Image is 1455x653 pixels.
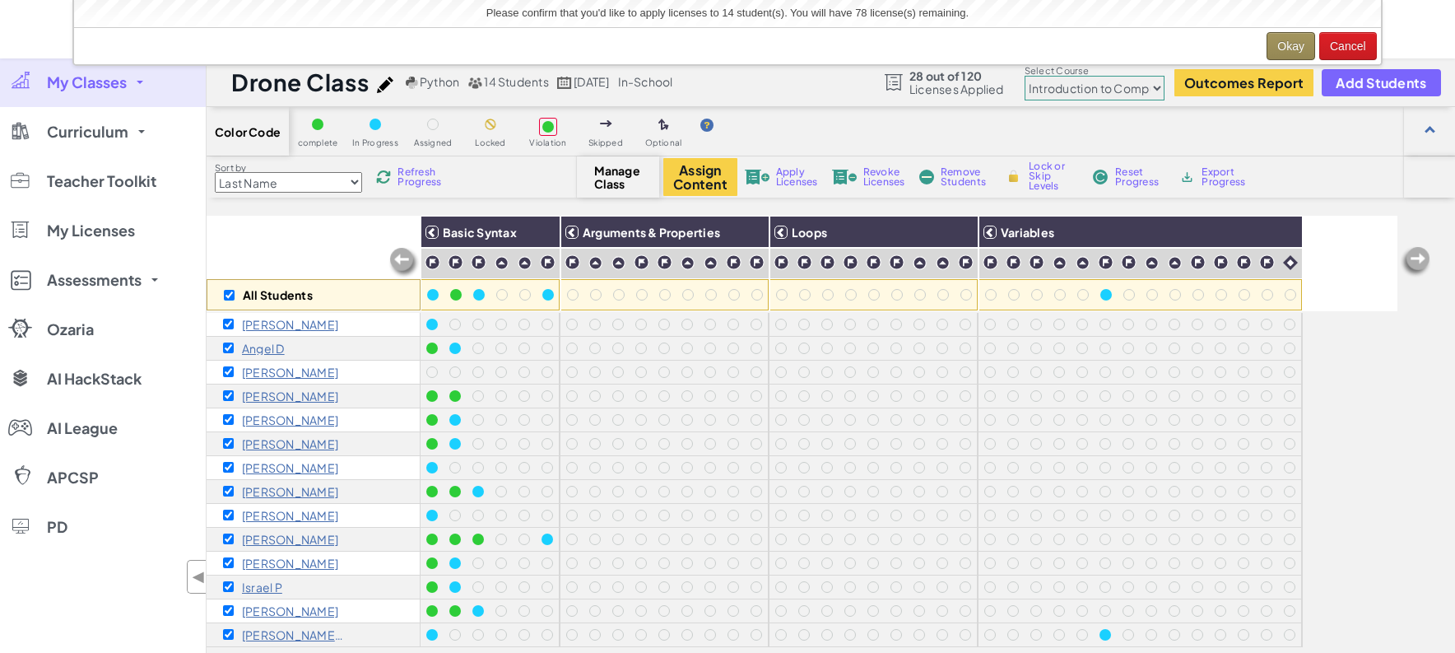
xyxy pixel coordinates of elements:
span: Basic Syntax [443,225,517,240]
p: All Students [243,288,313,301]
img: IconPracticeLevel.svg [588,256,602,270]
img: IconReset.svg [1092,170,1109,184]
img: IconChallengeLevel.svg [889,254,904,270]
span: 14 Students [484,74,549,89]
span: Violation [529,138,566,147]
img: IconChallengeLevel.svg [1006,254,1021,270]
button: Okay [1267,32,1315,60]
img: IconChallengeLevel.svg [843,254,858,270]
img: IconIntro.svg [1283,255,1298,270]
img: IconChallengeLevel.svg [425,254,440,270]
span: Arguments & Properties [583,225,720,240]
button: Assign Content [663,158,737,196]
p: Israel P [242,581,282,594]
img: Arrow_Left_Inactive.png [1399,245,1432,278]
img: IconRemoveStudents.svg [919,170,934,184]
span: Lock or Skip Levels [1029,161,1077,191]
img: IconChallengeLevel.svg [797,254,812,270]
span: Locked [475,138,505,147]
img: IconChallengeLevel.svg [1121,254,1137,270]
img: IconChallengeLevel.svg [820,254,835,270]
span: Color Code [215,125,281,138]
img: IconPracticeLevel.svg [1053,256,1067,270]
span: complete [298,138,338,147]
button: Cancel [1319,32,1377,60]
img: Arrow_Left_Inactive.png [388,246,421,279]
span: 28 out of 120 [909,69,1004,82]
img: IconSkippedLevel.svg [600,120,612,127]
p: Wyatt Greenwalt [242,389,338,403]
img: IconChallengeLevel.svg [448,254,463,270]
p: Makenzie Perez [242,604,338,618]
span: Optional [645,138,682,147]
span: Teacher Toolkit [47,174,156,189]
span: AI HackStack [47,371,142,386]
img: IconOptionalLevel.svg [658,119,669,132]
img: IconLock.svg [1005,169,1022,184]
img: MultipleUsers.png [467,77,482,89]
span: ◀ [192,565,206,589]
span: Apply Licenses [776,167,818,187]
img: IconChallengeLevel.svg [726,254,741,270]
img: IconArchive.svg [1179,170,1195,184]
span: Add Students [1336,76,1426,90]
span: Assigned [414,138,453,147]
img: IconLicenseApply.svg [745,170,769,184]
p: Cristian Sierra Lool [242,628,345,641]
button: Add Students [1322,69,1440,96]
img: IconChallengeLevel.svg [565,254,580,270]
label: Sort by [215,161,362,175]
p: Noah Loepke [242,461,338,474]
span: Reset Progress [1115,167,1164,187]
h1: Drone Class [231,67,369,98]
span: Ozaria [47,322,94,337]
img: IconLicenseRevoke.svg [832,170,857,184]
img: IconChallengeLevel.svg [1098,254,1113,270]
span: Licenses Applied [909,82,1004,96]
span: In Progress [352,138,398,147]
img: IconChallengeLevel.svg [634,254,649,270]
p: Hudson Howard [242,437,338,450]
img: IconReload.svg [376,170,391,184]
img: IconChallengeLevel.svg [749,254,765,270]
img: IconPracticeLevel.svg [681,256,695,270]
span: Refresh Progress [397,167,449,187]
img: iconPencil.svg [377,77,393,93]
img: IconChallengeLevel.svg [983,254,998,270]
img: IconChallengeLevel.svg [958,254,974,270]
img: IconChallengeLevel.svg [1213,254,1229,270]
a: Outcomes Report [1174,69,1313,96]
label: Select Course [1025,64,1164,77]
span: My Classes [47,75,127,90]
img: IconPracticeLevel.svg [1168,256,1182,270]
img: IconPracticeLevel.svg [518,256,532,270]
img: IconChallengeLevel.svg [866,254,881,270]
span: Export Progress [1202,167,1252,187]
img: IconChallengeLevel.svg [1029,254,1044,270]
img: IconChallengeLevel.svg [1259,254,1275,270]
img: IconPracticeLevel.svg [1076,256,1090,270]
img: IconHint.svg [700,119,714,132]
span: Assessments [47,273,142,287]
img: IconPracticeLevel.svg [1145,256,1159,270]
p: Nathan Najar [242,557,338,570]
p: Jesus Esteban Vasquez [242,366,338,379]
img: IconPracticeLevel.svg [936,256,950,270]
img: IconPracticeLevel.svg [495,256,509,270]
span: Variables [1001,225,1054,240]
span: AI League [47,421,118,436]
div: in-school [618,75,673,90]
img: python.png [406,77,418,89]
span: [DATE] [574,74,609,89]
span: Revoke Licenses [863,167,905,187]
img: IconChallengeLevel.svg [774,254,789,270]
p: Sofia Guzman [242,413,338,427]
p: Jacob Castillo [242,318,338,331]
img: IconChallengeLevel.svg [1190,254,1206,270]
span: Python [420,74,459,89]
span: Please confirm that you'd like to apply licenses to 14 student(s). You will have 78 license(s) re... [486,7,969,19]
p: Jonathan Martinez [242,533,338,546]
img: IconPracticeLevel.svg [704,256,718,270]
span: Skipped [588,138,623,147]
img: IconChallengeLevel.svg [471,254,486,270]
